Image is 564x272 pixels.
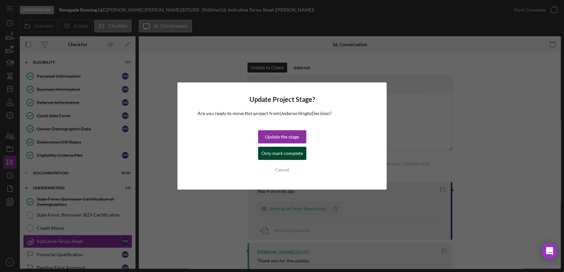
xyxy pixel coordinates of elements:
div: Update the stage [265,130,299,143]
div: Only mark complete [261,147,303,160]
h4: Update Project Stage? [197,96,366,103]
div: Open Intercom Messenger [542,243,557,259]
p: Are you ready to move this project from Underwriting to Decision ? [197,110,366,117]
div: Cancel [275,163,289,176]
button: Cancel [258,163,306,176]
button: Only mark complete [258,147,306,160]
button: Update the stage [258,130,306,143]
